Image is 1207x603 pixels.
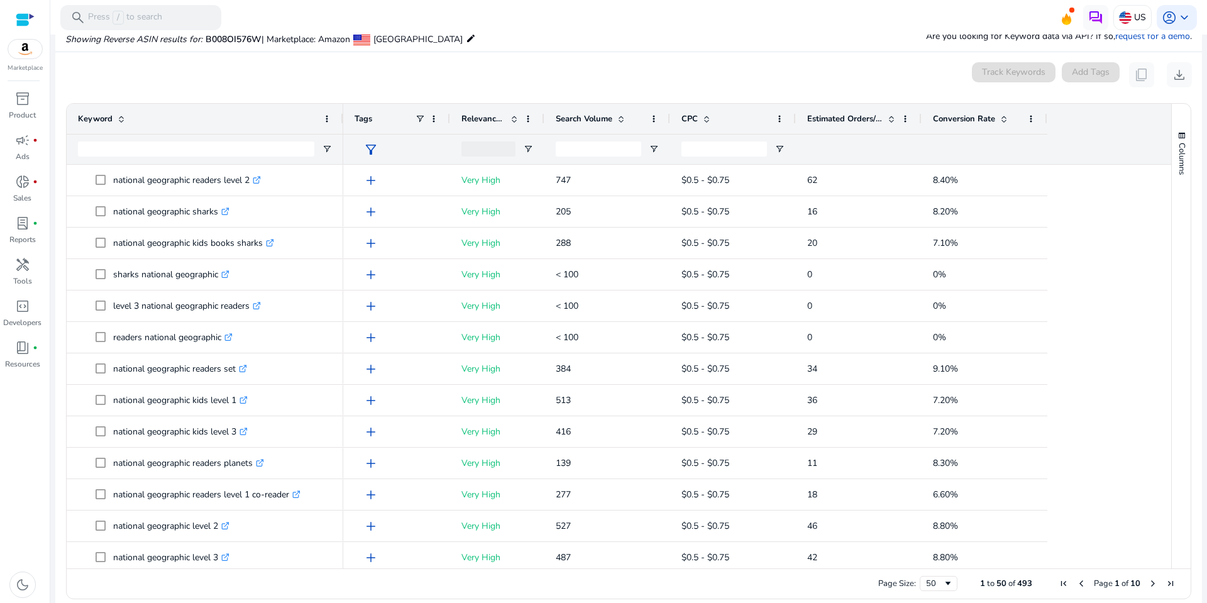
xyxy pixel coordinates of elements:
[1059,578,1069,589] div: First Page
[15,133,30,148] span: campaign
[681,551,729,563] span: $0.5 - $0.75
[681,363,729,375] span: $0.5 - $0.75
[681,174,729,186] span: $0.5 - $0.75
[1172,67,1187,82] span: download
[15,299,30,314] span: code_blocks
[78,141,314,157] input: Keyword Filter Input
[807,331,812,343] span: 0
[933,268,946,280] span: 0%
[807,551,817,563] span: 42
[1130,578,1140,589] span: 10
[807,237,817,249] span: 20
[996,578,1006,589] span: 50
[9,234,36,245] p: Reports
[681,331,729,343] span: $0.5 - $0.75
[933,363,958,375] span: 9.10%
[461,167,533,193] p: Very High
[5,358,40,370] p: Resources
[933,394,958,406] span: 7.20%
[113,230,274,256] p: national geographic kids books sharks
[920,576,957,591] div: Page Size
[649,144,659,154] button: Open Filter Menu
[807,174,817,186] span: 62
[681,394,729,406] span: $0.5 - $0.75
[933,551,958,563] span: 8.80%
[987,578,995,589] span: to
[681,300,729,312] span: $0.5 - $0.75
[363,519,378,534] span: add
[933,457,958,469] span: 8.30%
[556,426,571,438] span: 416
[33,221,38,226] span: fiber_manual_record
[933,300,946,312] span: 0%
[113,482,300,507] p: national geographic readers level 1 co-reader
[113,356,247,382] p: national geographic readers set
[70,10,85,25] span: search
[933,237,958,249] span: 7.10%
[461,113,505,124] span: Relevance Score
[363,393,378,408] span: add
[13,192,31,204] p: Sales
[807,520,817,532] span: 46
[113,11,124,25] span: /
[461,545,533,570] p: Very High
[13,275,32,287] p: Tools
[363,267,378,282] span: add
[113,545,229,570] p: national geographic level 3
[15,174,30,189] span: donut_small
[1076,578,1086,589] div: Previous Page
[807,394,817,406] span: 36
[681,426,729,438] span: $0.5 - $0.75
[461,356,533,382] p: Very High
[363,299,378,314] span: add
[78,113,113,124] span: Keyword
[807,300,812,312] span: 0
[556,113,612,124] span: Search Volume
[322,144,332,154] button: Open Filter Menu
[113,387,248,413] p: national geographic kids level 1
[933,489,958,501] span: 6.60%
[681,113,698,124] span: CPC
[8,40,42,58] img: amazon.svg
[556,141,641,157] input: Search Volume Filter Input
[363,456,378,471] span: add
[556,457,571,469] span: 139
[461,450,533,476] p: Very High
[807,113,883,124] span: Estimated Orders/Month
[556,300,578,312] span: < 100
[466,31,476,46] mat-icon: edit
[363,362,378,377] span: add
[113,262,229,287] p: sharks national geographic
[807,206,817,218] span: 16
[15,257,30,272] span: handyman
[933,331,946,343] span: 0%
[363,142,378,157] span: filter_alt
[33,179,38,184] span: fiber_manual_record
[523,144,533,154] button: Open Filter Menu
[363,330,378,345] span: add
[681,141,767,157] input: CPC Filter Input
[556,237,571,249] span: 288
[1094,578,1113,589] span: Page
[355,113,372,124] span: Tags
[681,268,729,280] span: $0.5 - $0.75
[373,33,463,45] span: [GEOGRAPHIC_DATA]
[681,237,729,249] span: $0.5 - $0.75
[8,64,43,73] p: Marketplace
[15,91,30,106] span: inventory_2
[556,268,578,280] span: < 100
[926,578,943,589] div: 50
[16,151,30,162] p: Ads
[933,206,958,218] span: 8.20%
[933,174,958,186] span: 8.40%
[113,199,229,224] p: national geographic sharks
[206,33,262,45] span: B008OI576W
[1162,10,1177,25] span: account_circle
[807,489,817,501] span: 18
[461,262,533,287] p: Very High
[461,513,533,539] p: Very High
[461,293,533,319] p: Very High
[113,167,261,193] p: national geographic readers level 2
[681,520,729,532] span: $0.5 - $0.75
[15,340,30,355] span: book_4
